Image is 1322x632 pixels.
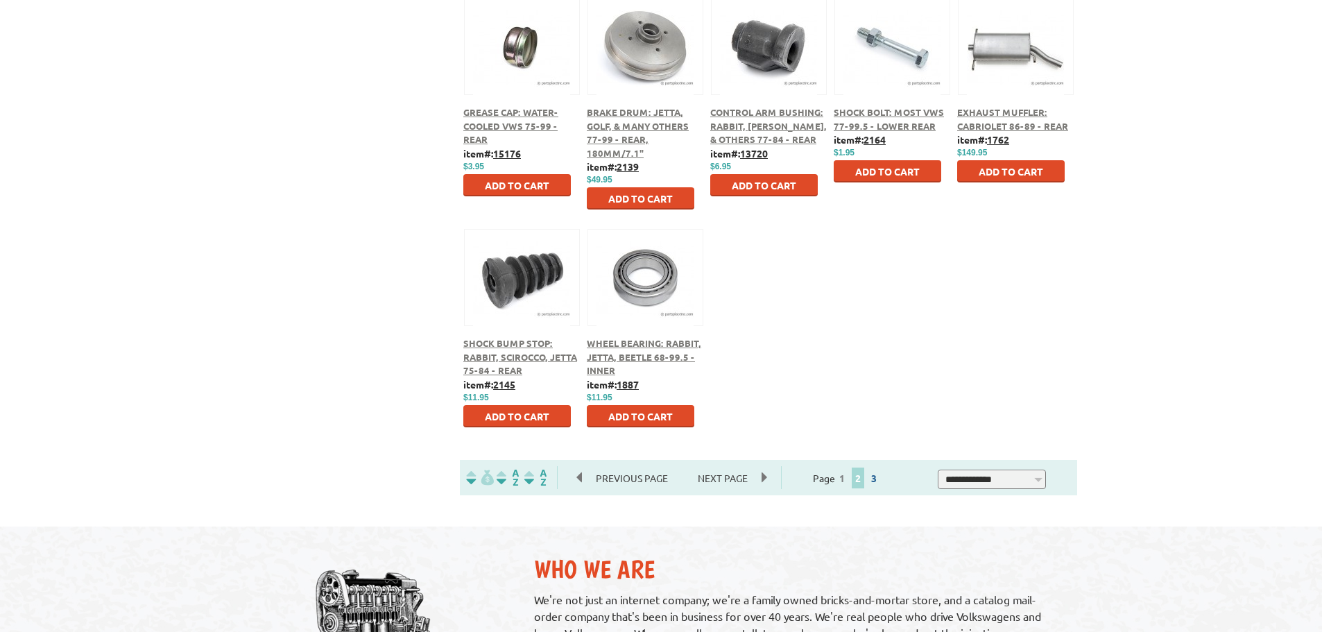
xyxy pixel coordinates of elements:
[587,187,694,210] button: Add to Cart
[834,160,941,182] button: Add to Cart
[463,106,558,145] a: Grease Cap: Water-cooled VWs 75-99 - Rear
[710,147,768,160] b: item#:
[534,554,1063,584] h2: Who We Are
[587,405,694,427] button: Add to Cart
[710,174,818,196] button: Add to Cart
[684,472,762,484] a: Next Page
[617,160,639,173] u: 2139
[710,106,827,145] a: Control Arm Bushing: Rabbit, [PERSON_NAME], & Others 77-84 - Rear
[587,393,612,402] span: $11.95
[608,192,673,205] span: Add to Cart
[463,405,571,427] button: Add to Cart
[834,106,944,132] a: Shock Bolt: Most VWs 77-99.5 - Lower Rear
[834,148,855,157] span: $1.95
[957,106,1068,132] a: Exhaust Muffler: Cabriolet 86-89 - Rear
[710,162,731,171] span: $6.95
[466,470,494,486] img: filterpricelow.svg
[617,378,639,391] u: 1887
[582,468,682,488] span: Previous Page
[587,378,639,391] b: item#:
[485,179,549,191] span: Add to Cart
[493,378,515,391] u: 2145
[864,133,886,146] u: 2164
[957,148,987,157] span: $149.95
[957,133,1009,146] b: item#:
[463,147,521,160] b: item#:
[494,470,522,486] img: Sort by Headline
[493,147,521,160] u: 15176
[463,378,515,391] b: item#:
[836,472,848,484] a: 1
[957,160,1065,182] button: Add to Cart
[463,337,577,376] a: Shock Bump Stop: Rabbit, Scirocco, Jetta 75-84 - Rear
[732,179,796,191] span: Add to Cart
[852,468,864,488] span: 2
[834,133,886,146] b: item#:
[987,133,1009,146] u: 1762
[463,174,571,196] button: Add to Cart
[740,147,768,160] u: 13720
[587,160,639,173] b: item#:
[855,165,920,178] span: Add to Cart
[522,470,549,486] img: Sort by Sales Rank
[781,466,913,489] div: Page
[577,472,684,484] a: Previous Page
[587,337,701,376] a: Wheel Bearing: Rabbit, Jetta, Beetle 68-99.5 - Inner
[608,410,673,422] span: Add to Cart
[587,106,689,159] a: Brake Drum: Jetta, Golf, & Many Others 77-99 - Rear, 180mm/7.1"
[463,393,489,402] span: $11.95
[485,410,549,422] span: Add to Cart
[684,468,762,488] span: Next Page
[979,165,1043,178] span: Add to Cart
[587,175,612,185] span: $49.95
[868,472,880,484] a: 3
[463,162,484,171] span: $3.95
